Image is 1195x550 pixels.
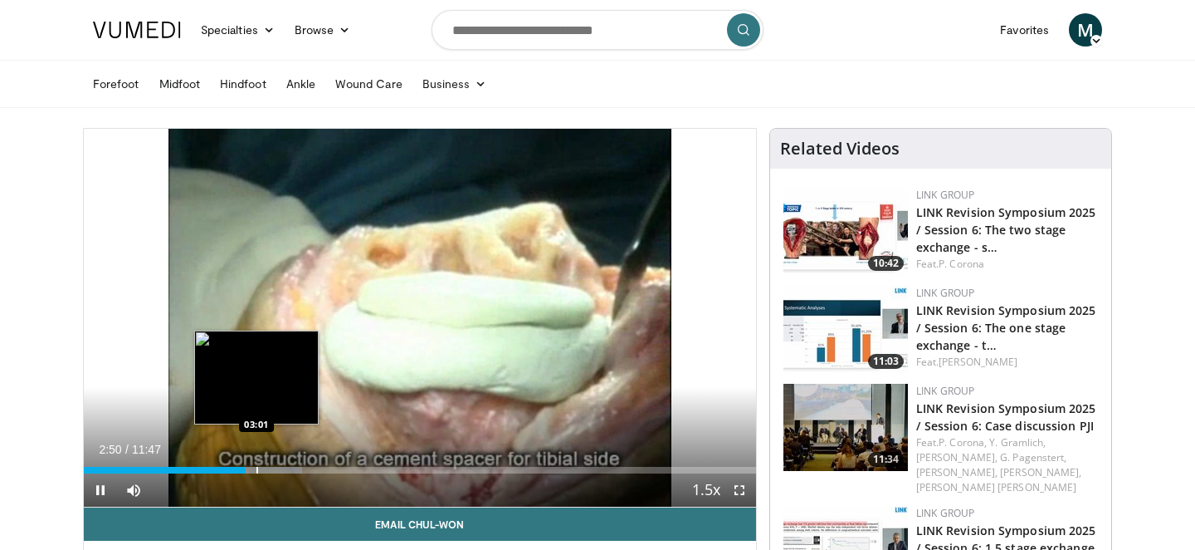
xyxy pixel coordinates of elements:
[780,139,900,159] h4: Related Videos
[916,257,1098,272] div: Feat.
[990,13,1059,47] a: Favorites
[916,450,997,464] a: [PERSON_NAME],
[723,474,756,507] button: Fullscreen
[125,443,129,456] span: /
[194,331,319,425] img: image.jpeg
[939,355,1017,369] a: [PERSON_NAME]
[84,129,756,508] video-js: Video Player
[783,286,908,373] a: 11:03
[210,67,276,101] a: Hindfoot
[783,286,908,373] img: 43a22d5c-02d2-49ec-89c0-8d150d1c0a4c.150x105_q85_crop-smart_upscale.jpg
[93,22,181,38] img: VuMedi Logo
[285,13,361,47] a: Browse
[916,286,975,300] a: LINK Group
[84,474,117,507] button: Pause
[868,354,904,369] span: 11:03
[916,435,1098,495] div: Feat.
[83,67,149,101] a: Forefoot
[916,188,975,202] a: LINK Group
[783,384,908,471] a: 11:34
[276,67,325,101] a: Ankle
[412,67,497,101] a: Business
[916,204,1096,255] a: LINK Revision Symposium 2025 / Session 6: The two stage exchange - s…
[783,384,908,471] img: b10511b6-79e2-46bc-baab-d1274e8fbef4.150x105_q85_crop-smart_upscale.jpg
[1069,13,1102,47] a: M
[916,384,975,398] a: LINK Group
[690,474,723,507] button: Playback Rate
[989,435,1046,449] a: Y. Gramlich,
[117,474,150,507] button: Mute
[916,465,997,479] a: [PERSON_NAME],
[84,508,756,541] a: Email Chul-Won
[84,467,756,474] div: Progress Bar
[939,257,984,271] a: P. Corona
[132,443,161,456] span: 11:47
[868,256,904,271] span: 10:42
[783,188,908,275] img: a840b7ca-0220-4ab1-a689-5f5f594b31ca.150x105_q85_crop-smart_upscale.jpg
[939,435,987,449] a: P. Corona,
[868,452,904,467] span: 11:34
[1000,465,1081,479] a: [PERSON_NAME],
[916,506,975,520] a: LINK Group
[916,400,1096,434] a: LINK Revision Symposium 2025 / Session 6: Case discussion PJI
[916,302,1096,353] a: LINK Revision Symposium 2025 / Session 6: The one stage exchange - t…
[432,10,763,50] input: Search topics, interventions
[1000,450,1066,464] a: G. Pagenstert,
[191,13,285,47] a: Specialties
[916,480,1077,494] a: [PERSON_NAME] [PERSON_NAME]
[325,67,412,101] a: Wound Care
[916,355,1098,370] div: Feat.
[783,188,908,275] a: 10:42
[149,67,211,101] a: Midfoot
[99,443,121,456] span: 2:50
